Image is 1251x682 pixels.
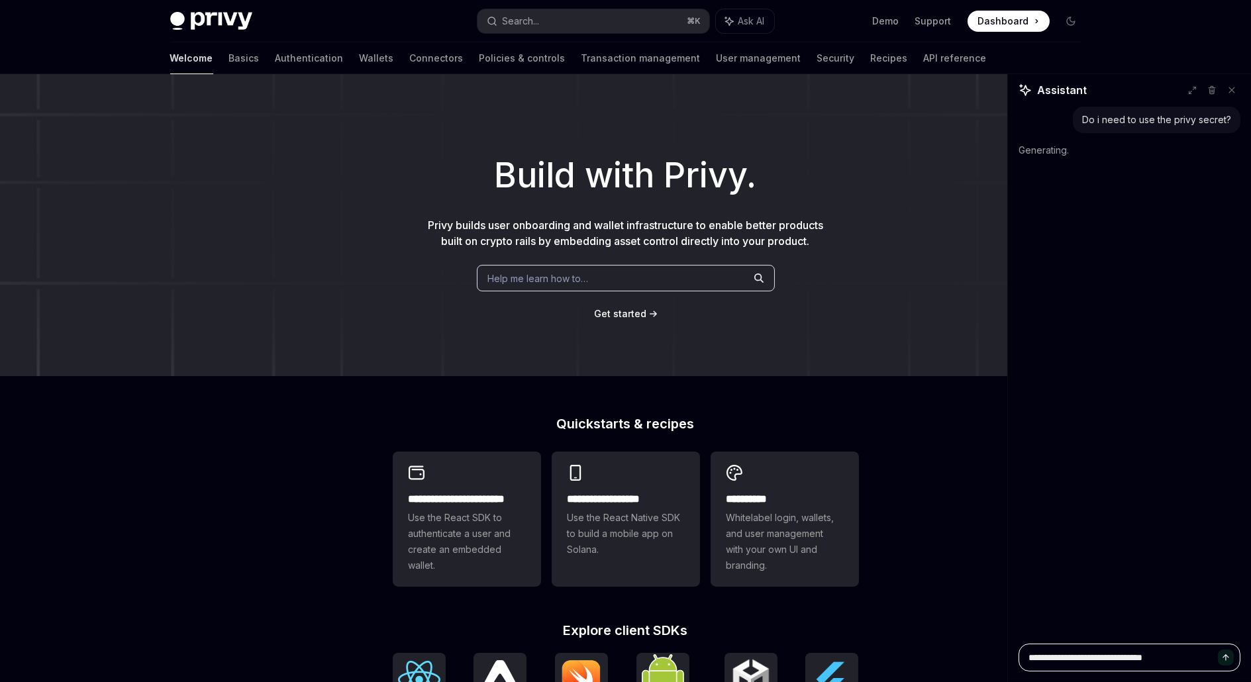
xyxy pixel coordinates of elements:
a: Wallets [360,42,394,74]
a: **** **** **** ***Use the React Native SDK to build a mobile app on Solana. [552,452,700,587]
div: Generating. [1019,133,1240,168]
span: Privy builds user onboarding and wallet infrastructure to enable better products built on crypto ... [428,219,823,248]
button: Search...⌘K [477,9,709,33]
a: Dashboard [968,11,1050,32]
button: Ask AI [716,9,774,33]
a: Security [817,42,855,74]
a: Basics [229,42,260,74]
span: Use the React SDK to authenticate a user and create an embedded wallet. [409,510,525,573]
a: Demo [873,15,899,28]
a: Get started [594,307,646,320]
span: Dashboard [978,15,1029,28]
a: Transaction management [581,42,701,74]
h2: Explore client SDKs [393,624,859,637]
div: Do i need to use the privy secret? [1082,113,1231,126]
a: Connectors [410,42,464,74]
img: dark logo [170,12,252,30]
a: Welcome [170,42,213,74]
h1: Build with Privy. [21,150,1230,201]
span: Ask AI [738,15,765,28]
span: Help me learn how to… [488,271,589,285]
span: ⌘ K [687,16,701,26]
a: **** *****Whitelabel login, wallets, and user management with your own UI and branding. [711,452,859,587]
h2: Quickstarts & recipes [393,417,859,430]
a: Policies & controls [479,42,566,74]
div: Search... [503,13,540,29]
button: Send message [1218,650,1234,665]
a: Support [915,15,952,28]
a: Recipes [871,42,908,74]
a: API reference [924,42,987,74]
span: Assistant [1037,82,1087,98]
a: User management [717,42,801,74]
span: Use the React Native SDK to build a mobile app on Solana. [568,510,684,558]
a: Authentication [275,42,344,74]
button: Toggle dark mode [1060,11,1081,32]
span: Get started [594,308,646,319]
span: Whitelabel login, wallets, and user management with your own UI and branding. [726,510,843,573]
